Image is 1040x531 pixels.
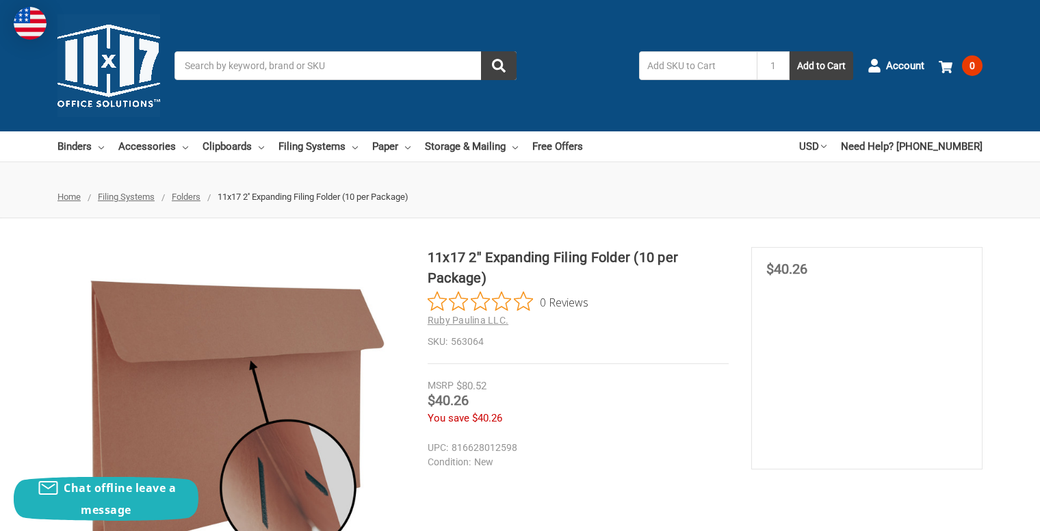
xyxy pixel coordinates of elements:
[868,48,924,83] a: Account
[428,441,723,455] dd: 816628012598
[172,192,200,202] a: Folders
[14,477,198,521] button: Chat offline leave a message
[428,455,471,469] dt: Condition:
[57,14,160,117] img: 11x17.com
[841,131,983,161] a: Need Help? [PHONE_NUMBER]
[218,192,408,202] span: 11x17 2'' Expanding Filing Folder (10 per Package)
[790,51,853,80] button: Add to Cart
[428,247,729,288] h1: 11x17 2'' Expanding Filing Folder (10 per Package)
[886,58,924,74] span: Account
[57,131,104,161] a: Binders
[428,455,723,469] dd: New
[425,131,518,161] a: Storage & Mailing
[203,131,264,161] a: Clipboards
[14,7,47,40] img: duty and tax information for United States
[57,192,81,202] a: Home
[98,192,155,202] a: Filing Systems
[456,380,486,392] span: $80.52
[962,55,983,76] span: 0
[428,292,588,312] button: Rated 0 out of 5 stars from 0 reviews. Jump to reviews.
[174,51,517,80] input: Search by keyword, brand or SKU
[428,412,469,424] span: You save
[278,131,358,161] a: Filing Systems
[428,378,454,393] div: MSRP
[799,131,827,161] a: USD
[766,261,807,277] span: $40.26
[532,131,583,161] a: Free Offers
[118,131,188,161] a: Accessories
[428,335,447,349] dt: SKU:
[939,48,983,83] a: 0
[372,131,411,161] a: Paper
[428,315,508,326] a: Ruby Paulina LLC.
[540,292,588,312] span: 0 Reviews
[428,441,448,455] dt: UPC:
[639,51,757,80] input: Add SKU to Cart
[428,335,729,349] dd: 563064
[472,412,502,424] span: $40.26
[428,392,469,409] span: $40.26
[64,480,176,517] span: Chat offline leave a message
